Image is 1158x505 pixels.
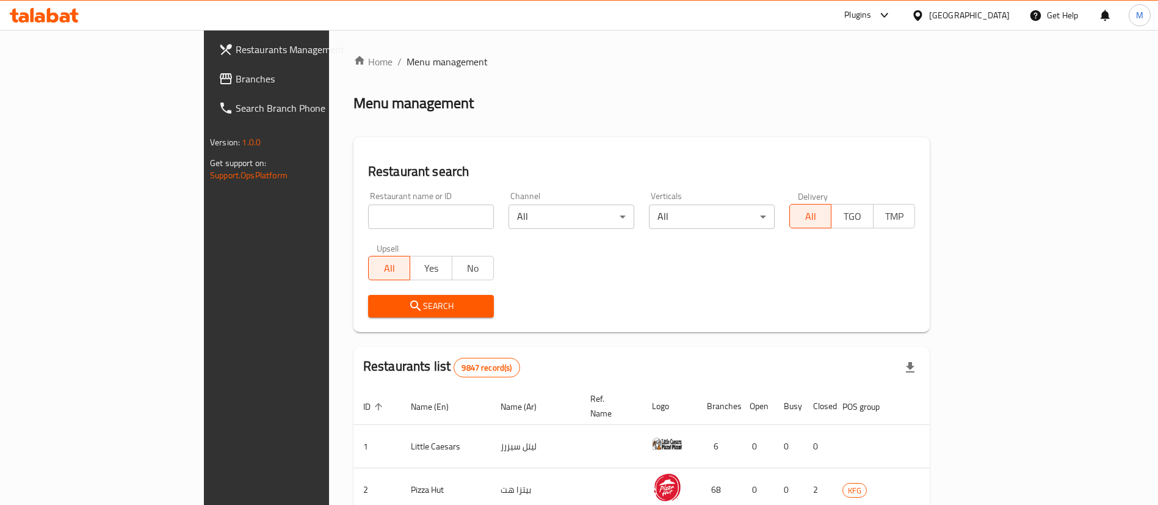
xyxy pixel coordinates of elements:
span: Menu management [407,54,488,69]
span: M [1136,9,1143,22]
a: Restaurants Management [209,35,397,64]
span: Restaurants Management [236,42,388,57]
h2: Restaurants list [363,357,520,377]
td: 0 [803,425,833,468]
span: POS group [842,399,896,414]
button: No [452,256,494,280]
span: All [795,208,827,225]
span: Yes [415,260,447,277]
div: Total records count [454,358,519,377]
span: Search [378,299,484,314]
a: Search Branch Phone [209,93,397,123]
th: Open [740,388,774,425]
h2: Restaurant search [368,162,915,181]
img: Pizza Hut [652,472,682,503]
span: Ref. Name [590,391,628,421]
td: 0 [740,425,774,468]
td: 0 [774,425,803,468]
div: All [508,205,634,229]
td: 6 [697,425,740,468]
div: Export file [896,353,925,382]
th: Busy [774,388,803,425]
th: Branches [697,388,740,425]
span: Name (En) [411,399,465,414]
li: / [397,54,402,69]
span: All [374,260,405,277]
label: Upsell [377,244,399,252]
a: Branches [209,64,397,93]
span: ID [363,399,386,414]
td: ليتل سيزرز [491,425,581,468]
button: All [368,256,410,280]
button: Yes [410,256,452,280]
button: Search [368,295,494,318]
img: Little Caesars [652,429,682,459]
h2: Menu management [353,93,474,113]
span: Search Branch Phone [236,101,388,115]
div: Plugins [844,8,871,23]
th: Closed [803,388,833,425]
a: Support.OpsPlatform [210,167,288,183]
span: TMP [878,208,910,225]
span: KFG [843,484,866,498]
label: Delivery [798,192,828,200]
div: [GEOGRAPHIC_DATA] [929,9,1010,22]
span: Get support on: [210,155,266,171]
span: No [457,260,489,277]
span: 1.0.0 [242,134,261,150]
button: TMP [873,204,915,228]
div: All [649,205,775,229]
span: TGO [836,208,868,225]
button: All [789,204,831,228]
td: Little Caesars [401,425,491,468]
input: Search for restaurant name or ID.. [368,205,494,229]
button: TGO [831,204,873,228]
nav: breadcrumb [353,54,930,69]
th: Logo [642,388,697,425]
span: Branches [236,71,388,86]
span: Version: [210,134,240,150]
span: Name (Ar) [501,399,552,414]
span: 9847 record(s) [454,362,519,374]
